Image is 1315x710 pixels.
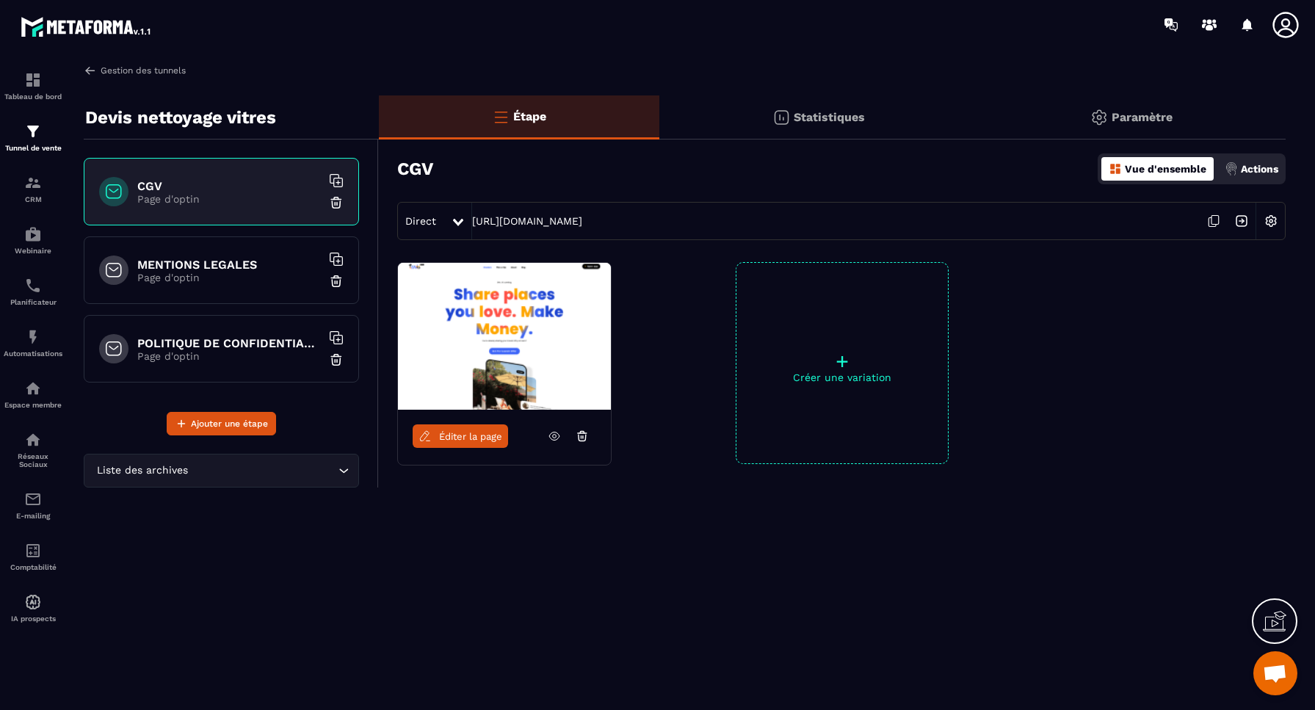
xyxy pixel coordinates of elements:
[137,193,321,205] p: Page d'optin
[1090,109,1108,126] img: setting-gr.5f69749f.svg
[24,71,42,89] img: formation
[24,593,42,611] img: automations
[794,110,865,124] p: Statistiques
[4,298,62,306] p: Planificateur
[398,263,611,410] img: image
[4,144,62,152] p: Tunnel de vente
[1228,207,1256,235] img: arrow-next.bcc2205e.svg
[137,258,321,272] h6: MENTIONS LEGALES
[1112,110,1173,124] p: Paramètre
[4,93,62,101] p: Tableau de bord
[4,247,62,255] p: Webinaire
[93,463,191,479] span: Liste des archives
[84,64,186,77] a: Gestion des tunnels
[4,349,62,358] p: Automatisations
[4,112,62,163] a: formationformationTunnel de vente
[24,174,42,192] img: formation
[24,123,42,140] img: formation
[1241,163,1278,175] p: Actions
[24,277,42,294] img: scheduler
[397,159,433,179] h3: CGV
[4,214,62,266] a: automationsautomationsWebinaire
[405,215,436,227] span: Direct
[439,431,502,442] span: Éditer la page
[191,463,335,479] input: Search for option
[4,266,62,317] a: schedulerschedulerPlanificateur
[137,272,321,283] p: Page d'optin
[4,163,62,214] a: formationformationCRM
[736,372,948,383] p: Créer une variation
[4,563,62,571] p: Comptabilité
[24,490,42,508] img: email
[24,431,42,449] img: social-network
[736,351,948,372] p: +
[24,380,42,397] img: automations
[329,195,344,210] img: trash
[167,412,276,435] button: Ajouter une étape
[472,215,582,227] a: [URL][DOMAIN_NAME]
[137,179,321,193] h6: CGV
[1109,162,1122,175] img: dashboard-orange.40269519.svg
[4,60,62,112] a: formationformationTableau de bord
[1257,207,1285,235] img: setting-w.858f3a88.svg
[4,531,62,582] a: accountantaccountantComptabilité
[772,109,790,126] img: stats.20deebd0.svg
[4,452,62,468] p: Réseaux Sociaux
[4,512,62,520] p: E-mailing
[21,13,153,40] img: logo
[4,317,62,369] a: automationsautomationsAutomatisations
[1125,163,1206,175] p: Vue d'ensemble
[4,401,62,409] p: Espace membre
[329,352,344,367] img: trash
[1253,651,1297,695] a: Ouvrir le chat
[413,424,508,448] a: Éditer la page
[24,542,42,559] img: accountant
[84,64,97,77] img: arrow
[191,416,268,431] span: Ajouter une étape
[4,420,62,479] a: social-networksocial-networkRéseaux Sociaux
[329,274,344,289] img: trash
[84,454,359,488] div: Search for option
[4,615,62,623] p: IA prospects
[513,109,546,123] p: Étape
[4,479,62,531] a: emailemailE-mailing
[4,195,62,203] p: CRM
[24,328,42,346] img: automations
[4,369,62,420] a: automationsautomationsEspace membre
[137,350,321,362] p: Page d'optin
[137,336,321,350] h6: POLITIQUE DE CONFIDENTIALITE
[24,225,42,243] img: automations
[492,108,510,126] img: bars-o.4a397970.svg
[85,103,276,132] p: Devis nettoyage vitres
[1225,162,1238,175] img: actions.d6e523a2.png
